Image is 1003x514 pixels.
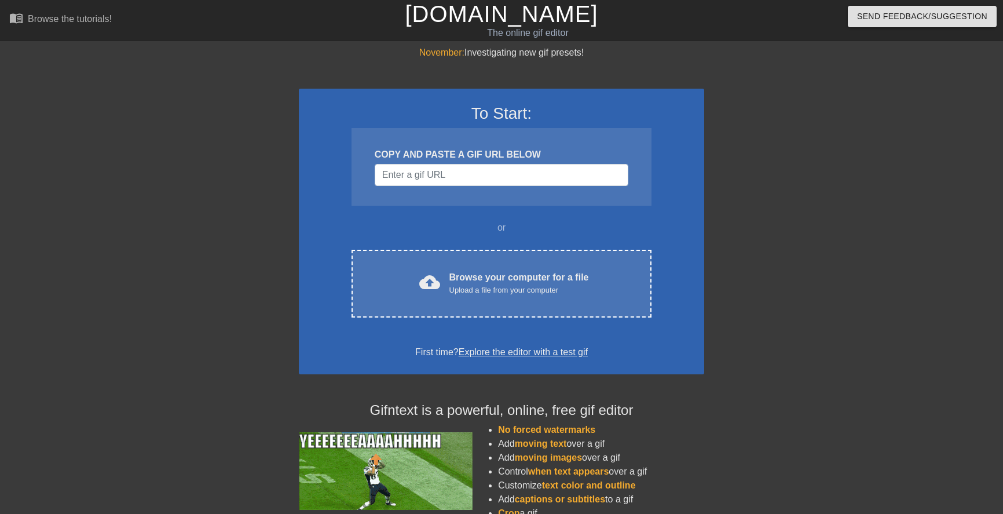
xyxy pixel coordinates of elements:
[299,432,473,510] img: football_small.gif
[515,494,605,504] span: captions or subtitles
[9,11,112,29] a: Browse the tutorials!
[419,48,464,57] span: November:
[375,148,628,162] div: COPY AND PASTE A GIF URL BELOW
[329,221,674,235] div: or
[449,285,589,296] div: Upload a file from your computer
[340,26,715,40] div: The online gif editor
[498,437,704,451] li: Add over a gif
[498,493,704,506] li: Add to a gif
[449,271,589,296] div: Browse your computer for a file
[857,9,987,24] span: Send Feedback/Suggestion
[299,46,704,60] div: Investigating new gif presets!
[419,272,440,293] span: cloud_upload
[528,466,609,476] span: when text appears
[515,439,567,449] span: moving text
[498,451,704,465] li: Add over a gif
[375,164,628,186] input: Username
[498,479,704,493] li: Customize
[498,465,704,479] li: Control over a gif
[314,345,689,359] div: First time?
[498,425,595,435] span: No forced watermarks
[28,14,112,24] div: Browse the tutorials!
[314,104,689,123] h3: To Start:
[405,1,598,27] a: [DOMAIN_NAME]
[299,402,704,419] h4: Gifntext is a powerful, online, free gif editor
[515,453,582,462] span: moving images
[9,11,23,25] span: menu_book
[848,6,997,27] button: Send Feedback/Suggestion
[459,347,588,357] a: Explore the editor with a test gif
[542,480,636,490] span: text color and outline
